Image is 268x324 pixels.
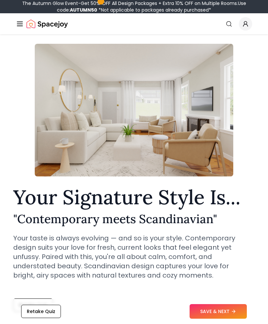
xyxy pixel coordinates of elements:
img: Contemporary meets Scandinavian Style Example [35,44,233,176]
img: Spacejoy Logo [26,17,68,31]
p: Your taste is always evolving — and so is your style. Contemporary design suits your love for fre... [13,233,236,280]
button: SAVE & NEXT [190,304,247,319]
span: *Not applicable to packages already purchased* [97,7,211,13]
a: Spacejoy [26,17,68,31]
button: Retake Quiz [13,298,53,312]
h1: Your Signature Style Is... [13,187,255,207]
nav: Global [16,13,252,34]
b: AUTUMN50 [70,7,97,13]
button: Retake Quiz [21,305,61,318]
h2: " Contemporary meets Scandinavian " [13,212,255,226]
